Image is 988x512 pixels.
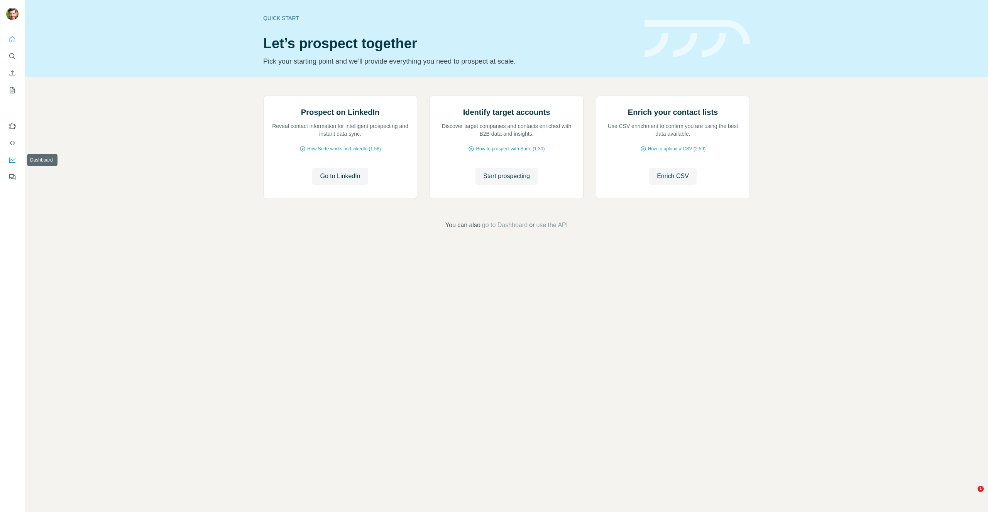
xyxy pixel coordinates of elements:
[475,168,538,185] button: Start prospecting
[657,172,689,181] span: Enrich CSV
[6,32,19,46] button: Quick start
[6,8,19,20] img: Avatar
[648,145,705,152] span: How to upload a CSV (2:59)
[312,168,368,185] button: Go to LinkedIn
[6,136,19,150] button: Use Surfe API
[263,56,635,67] p: Pick your starting point and we’ll provide everything you need to prospect at scale.
[536,221,568,230] button: use the API
[320,172,360,181] span: Go to LinkedIn
[482,221,528,230] button: go to Dashboard
[6,153,19,167] button: Dashboard
[645,20,750,57] img: banner
[263,36,635,51] h1: Let’s prospect together
[649,168,697,185] button: Enrich CSV
[6,170,19,184] button: Feedback
[271,122,409,138] p: Reveal contact information for intelligent prospecting and instant data sync.
[962,486,980,504] iframe: Intercom live chat
[6,83,19,97] button: My lists
[834,376,988,491] iframe: Intercom notifications message
[628,107,718,118] h2: Enrich your contact lists
[529,221,535,230] span: or
[463,107,550,118] h2: Identify target accounts
[445,221,480,230] span: You can also
[978,486,984,492] span: 1
[438,122,575,138] p: Discover target companies and contacts enriched with B2B data and insights.
[263,14,635,22] div: Quick start
[307,145,381,152] span: How Surfe works on LinkedIn (1:58)
[6,119,19,133] button: Use Surfe on LinkedIn
[604,122,742,138] p: Use CSV enrichment to confirm you are using the best data available.
[483,172,530,181] span: Start prospecting
[6,49,19,63] button: Search
[476,145,545,152] span: How to prospect with Surfe (1:30)
[6,66,19,80] button: Enrich CSV
[301,107,379,118] h2: Prospect on LinkedIn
